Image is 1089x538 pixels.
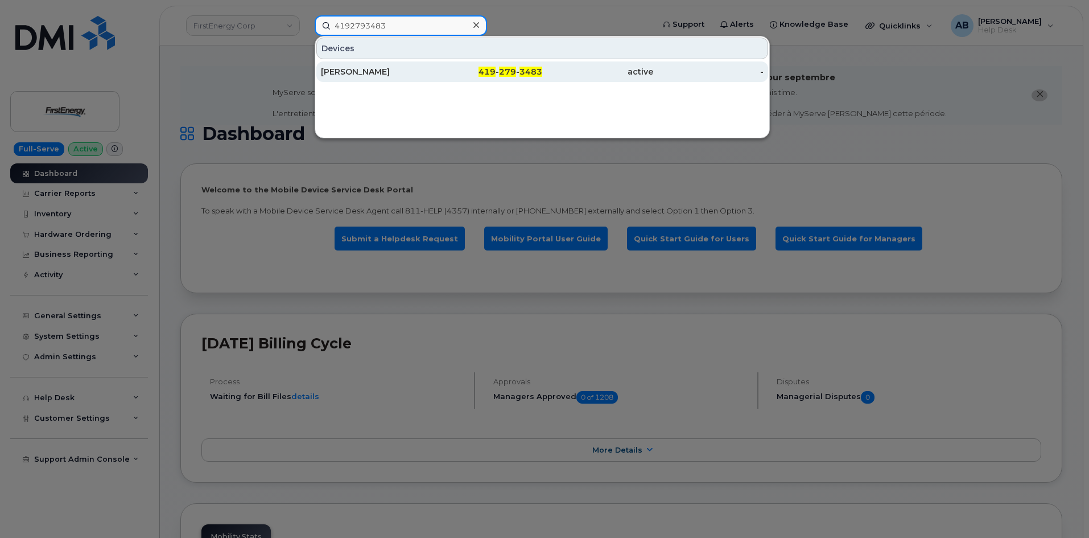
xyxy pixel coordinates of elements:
a: [PERSON_NAME]419-279-3483active- [316,61,768,82]
div: active [542,66,653,77]
div: [PERSON_NAME] [321,66,432,77]
span: 279 [499,67,516,77]
span: 3483 [519,67,542,77]
iframe: Messenger Launcher [1039,488,1080,529]
div: - - [432,66,543,77]
div: Devices [316,38,768,59]
div: - [653,66,764,77]
span: 419 [478,67,496,77]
